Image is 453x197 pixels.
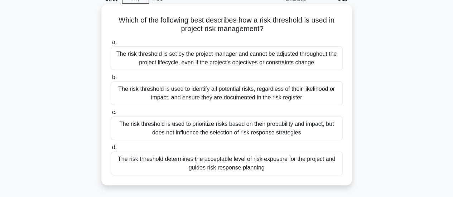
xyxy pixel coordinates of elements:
[111,46,343,70] div: The risk threshold is set by the project manager and cannot be adjusted throughout the project li...
[111,152,343,175] div: The risk threshold determines the acceptable level of risk exposure for the project and guides ri...
[111,117,343,140] div: The risk threshold is used to prioritize risks based on their probability and impact, but does no...
[112,109,116,115] span: c.
[112,39,117,45] span: a.
[111,82,343,105] div: The risk threshold is used to identify all potential risks, regardless of their likelihood or imp...
[112,144,117,150] span: d.
[110,16,343,34] h5: Which of the following best describes how a risk threshold is used in project risk management?
[112,74,117,80] span: b.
